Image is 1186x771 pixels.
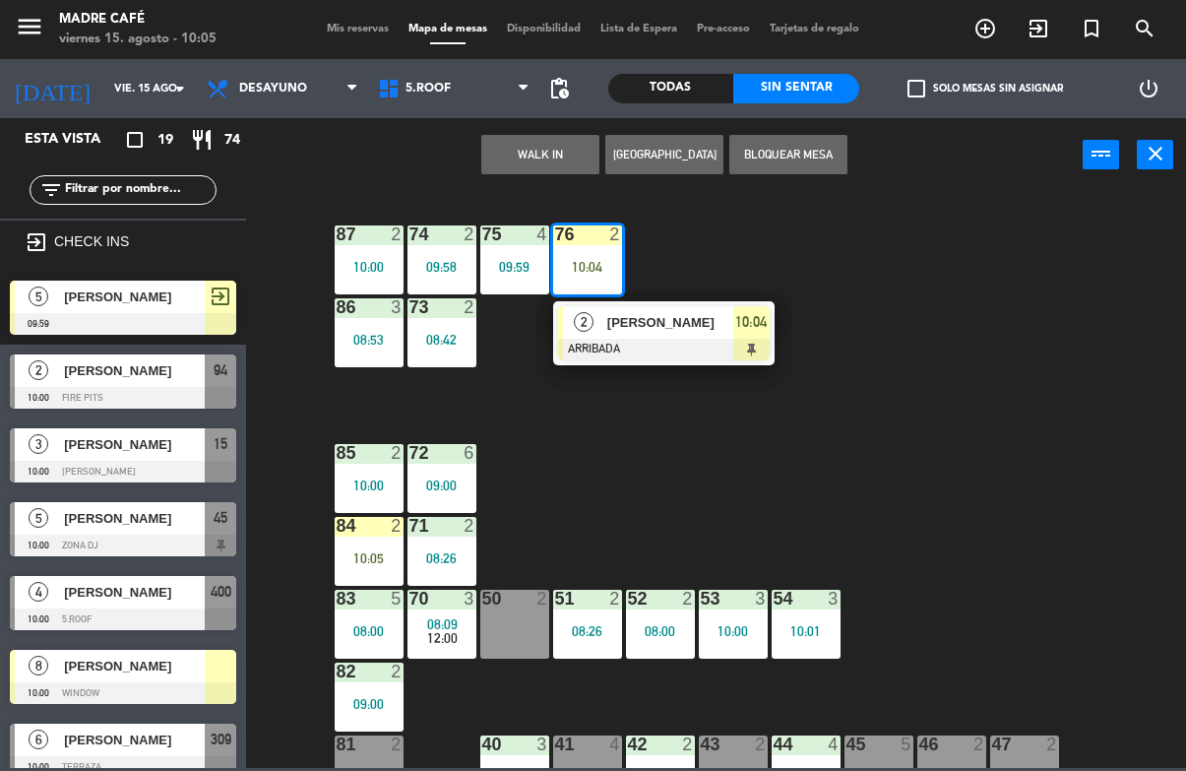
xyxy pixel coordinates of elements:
[682,736,694,753] div: 2
[168,77,192,100] i: arrow_drop_down
[774,590,775,608] div: 54
[337,298,338,316] div: 86
[482,736,483,753] div: 40
[335,697,404,711] div: 09:00
[407,551,476,565] div: 08:26
[391,444,403,462] div: 2
[209,285,232,308] span: exit_to_app
[391,736,403,753] div: 2
[536,225,548,243] div: 4
[59,10,217,30] div: Madre Café
[687,24,760,34] span: Pre-acceso
[1046,736,1058,753] div: 2
[391,225,403,243] div: 2
[391,590,403,608] div: 5
[828,590,840,608] div: 3
[699,624,768,638] div: 10:00
[39,178,63,202] i: filter_list
[337,517,338,535] div: 84
[10,128,142,152] div: Esta vista
[214,358,227,382] span: 94
[733,74,859,103] div: Sin sentar
[29,508,48,528] span: 5
[464,298,475,316] div: 2
[591,24,687,34] span: Lista de Espera
[409,517,410,535] div: 71
[337,736,338,753] div: 81
[29,434,48,454] span: 3
[828,736,840,753] div: 4
[1080,17,1103,40] i: turned_in_not
[239,82,307,96] span: Desayuno
[901,736,912,753] div: 5
[29,656,48,675] span: 8
[553,260,622,274] div: 10:04
[337,663,338,680] div: 82
[409,225,410,243] div: 74
[407,333,476,347] div: 08:42
[64,434,205,455] span: [PERSON_NAME]
[682,590,694,608] div: 2
[536,736,548,753] div: 3
[482,225,483,243] div: 75
[214,432,227,456] span: 15
[973,17,997,40] i: add_circle_outline
[211,728,231,751] span: 309
[481,135,599,174] button: WALK IN
[1027,17,1050,40] i: exit_to_app
[211,580,231,604] span: 400
[609,225,621,243] div: 2
[482,590,483,608] div: 50
[25,230,48,254] i: exit_to_app
[464,517,475,535] div: 2
[335,260,404,274] div: 10:00
[628,736,629,753] div: 42
[64,730,205,750] span: [PERSON_NAME]
[59,30,217,49] div: viernes 15. agosto - 10:05
[760,24,869,34] span: Tarjetas de regalo
[907,80,1063,97] label: Solo mesas sin asignar
[391,663,403,680] div: 2
[1144,142,1167,165] i: close
[335,333,404,347] div: 08:53
[553,624,622,638] div: 08:26
[772,624,841,638] div: 10:01
[335,479,404,492] div: 10:00
[609,590,621,608] div: 2
[64,582,205,603] span: [PERSON_NAME]
[317,24,399,34] span: Mis reservas
[701,736,702,753] div: 43
[391,298,403,316] div: 3
[214,506,227,530] span: 45
[399,24,497,34] span: Mapa de mesas
[15,12,44,41] i: menu
[608,74,734,103] div: Todas
[464,444,475,462] div: 6
[536,590,548,608] div: 2
[54,233,129,249] label: CHECK INS
[774,736,775,753] div: 44
[755,736,767,753] div: 2
[224,129,240,152] span: 74
[337,444,338,462] div: 85
[907,80,925,97] span: check_box_outline_blank
[547,77,571,100] span: pending_actions
[607,312,733,333] span: [PERSON_NAME]
[337,225,338,243] div: 87
[480,260,549,274] div: 09:59
[123,128,147,152] i: crop_square
[626,624,695,638] div: 08:00
[407,260,476,274] div: 09:58
[391,517,403,535] div: 2
[409,298,410,316] div: 73
[427,616,458,632] span: 08:09
[628,590,629,608] div: 52
[846,736,847,753] div: 45
[157,129,173,152] span: 19
[64,656,205,676] span: [PERSON_NAME]
[919,736,920,753] div: 46
[407,479,476,492] div: 09:00
[1012,12,1065,45] span: WALK IN
[337,590,338,608] div: 83
[574,312,593,332] span: 2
